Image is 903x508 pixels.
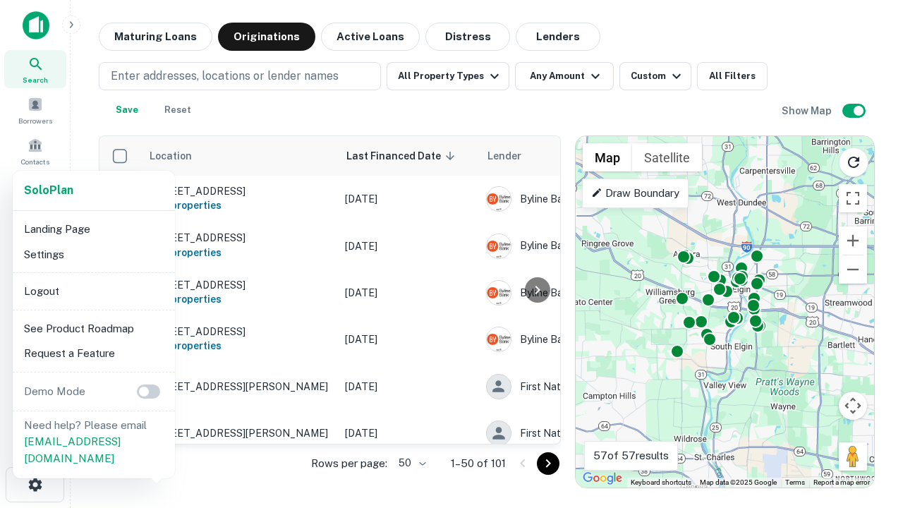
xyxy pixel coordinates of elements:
strong: Solo Plan [24,183,73,197]
iframe: Chat Widget [832,350,903,418]
li: Settings [18,242,169,267]
p: Demo Mode [18,383,91,400]
a: [EMAIL_ADDRESS][DOMAIN_NAME] [24,435,121,464]
li: Logout [18,279,169,304]
p: Need help? Please email [24,417,164,467]
a: SoloPlan [24,182,73,199]
li: See Product Roadmap [18,316,169,341]
li: Landing Page [18,217,169,242]
li: Request a Feature [18,341,169,366]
